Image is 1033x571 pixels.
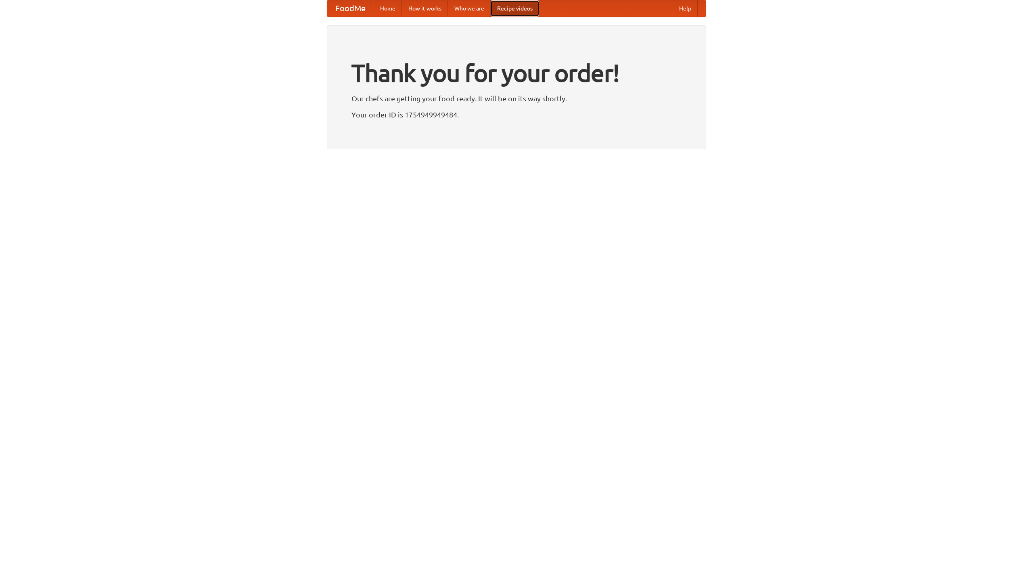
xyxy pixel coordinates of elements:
a: FoodMe [327,0,374,17]
a: How it works [402,0,448,17]
h1: Thank you for your order! [351,54,682,92]
a: Recipe videos [491,0,539,17]
p: Our chefs are getting your food ready. It will be on its way shortly. [351,92,682,105]
a: Help [673,0,698,17]
a: Home [374,0,402,17]
p: Your order ID is 1754949949484. [351,109,682,121]
a: Who we are [448,0,491,17]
